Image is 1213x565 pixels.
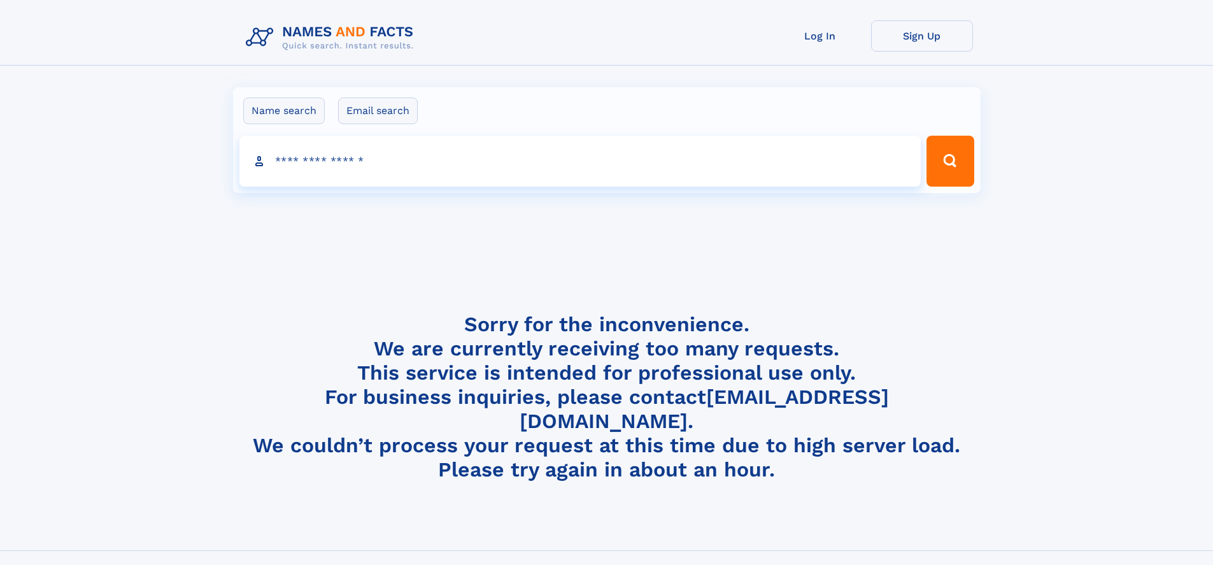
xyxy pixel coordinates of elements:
[239,136,921,187] input: search input
[243,97,325,124] label: Name search
[241,312,973,482] h4: Sorry for the inconvenience. We are currently receiving too many requests. This service is intend...
[338,97,418,124] label: Email search
[769,20,871,52] a: Log In
[871,20,973,52] a: Sign Up
[241,20,424,55] img: Logo Names and Facts
[520,385,889,433] a: [EMAIL_ADDRESS][DOMAIN_NAME]
[926,136,974,187] button: Search Button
